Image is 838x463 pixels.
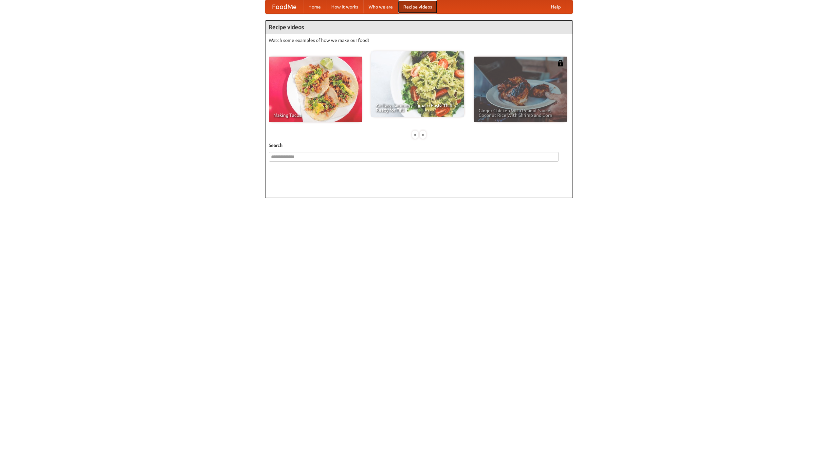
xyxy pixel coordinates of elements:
h5: Search [269,142,569,149]
a: Recipe videos [398,0,437,13]
a: Who we are [363,0,398,13]
h4: Recipe videos [265,21,573,34]
a: An Easy, Summery Tomato Pasta That's Ready for Fall [371,51,464,117]
div: « [412,131,418,139]
div: » [420,131,426,139]
span: Making Tacos [273,113,357,117]
span: An Easy, Summery Tomato Pasta That's Ready for Fall [376,103,460,112]
a: Help [546,0,566,13]
a: FoodMe [265,0,303,13]
a: Making Tacos [269,57,362,122]
a: Home [303,0,326,13]
p: Watch some examples of how we make our food! [269,37,569,44]
a: How it works [326,0,363,13]
img: 483408.png [557,60,564,66]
